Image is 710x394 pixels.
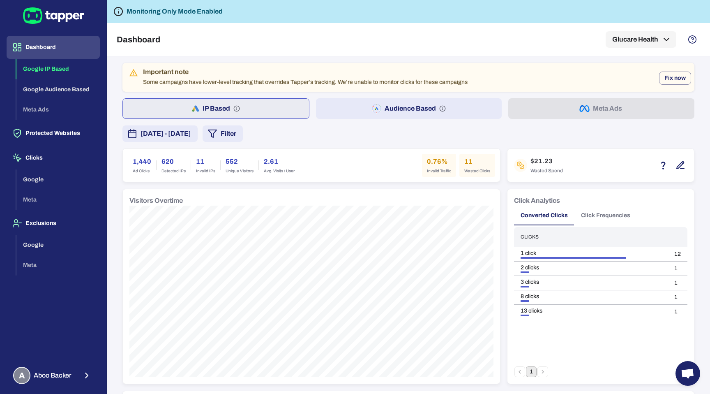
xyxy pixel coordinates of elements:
[521,264,661,271] div: 2 clicks
[7,43,100,50] a: Dashboard
[514,227,668,247] th: Clicks
[668,305,687,319] td: 1
[464,168,490,174] span: Wasted Clicks
[264,168,295,174] span: Avg. Visits / User
[129,196,183,206] h6: Visitors Overtime
[574,206,637,225] button: Click Frequencies
[514,206,574,225] button: Converted Clicks
[16,85,100,92] a: Google Audience Based
[521,293,661,300] div: 8 clicks
[203,125,243,142] button: Filter
[16,175,100,182] a: Google
[668,247,687,262] td: 12
[7,122,100,145] button: Protected Websites
[13,367,30,384] div: A
[7,364,100,387] button: AAboo Backer
[7,146,100,169] button: Clicks
[7,219,100,226] a: Exclusions
[7,36,100,59] button: Dashboard
[122,98,309,119] button: IP Based
[16,241,100,248] a: Google
[675,361,700,386] div: Open chat
[464,157,490,167] h6: 11
[659,72,691,85] button: Fix now
[7,212,100,235] button: Exclusions
[7,154,100,161] a: Clicks
[226,168,254,174] span: Unique Visitors
[233,105,240,112] svg: IP based: Search, Display, and Shopping.
[143,65,468,89] div: Some campaigns have lower-level tracking that overrides Tapper’s tracking. We’re unable to monito...
[514,366,549,377] nav: pagination navigation
[427,168,451,174] span: Invalid Traffic
[668,290,687,305] td: 1
[521,307,661,315] div: 13 clicks
[161,168,186,174] span: Detected IPs
[439,105,446,112] svg: Audience based: Search, Display, Shopping, Video Performance Max, Demand Generation
[196,157,215,167] h6: 11
[530,168,563,174] span: Wasted Spend
[316,98,502,119] button: Audience Based
[16,235,100,255] button: Google
[668,262,687,276] td: 1
[668,276,687,290] td: 1
[530,156,563,166] h6: $21.23
[196,168,215,174] span: Invalid IPs
[226,157,254,167] h6: 552
[161,157,186,167] h6: 620
[127,7,223,16] h6: Monitoring Only Mode Enabled
[133,157,151,167] h6: 1,440
[606,31,676,48] button: Glucare Health
[7,129,100,136] a: Protected Websites
[264,157,295,167] h6: 2.61
[16,79,100,100] button: Google Audience Based
[133,168,151,174] span: Ad Clicks
[16,59,100,79] button: Google IP Based
[16,169,100,190] button: Google
[521,250,661,257] div: 1 click
[141,129,191,139] span: [DATE] - [DATE]
[514,196,560,206] h6: Click Analytics
[122,125,198,142] button: [DATE] - [DATE]
[526,366,537,377] button: page 1
[656,158,670,172] button: Estimation based on the quantity of invalid click x cost-per-click.
[143,68,468,76] div: Important note
[427,157,451,167] h6: 0.76%
[113,7,123,16] svg: Tapper is not blocking any fraudulent activity for this domain
[34,371,71,380] span: Aboo Backer
[521,278,661,286] div: 3 clicks
[117,35,160,44] h5: Dashboard
[16,65,100,72] a: Google IP Based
